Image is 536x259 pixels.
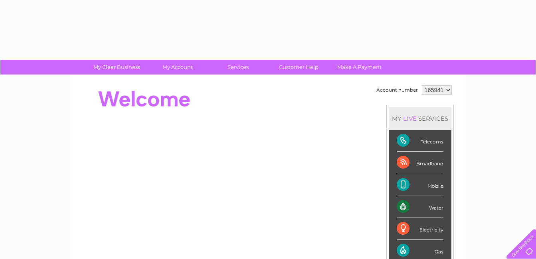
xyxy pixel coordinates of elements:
div: Telecoms [397,130,443,152]
a: Customer Help [266,60,332,75]
div: LIVE [402,115,418,122]
a: Services [205,60,271,75]
div: Broadband [397,152,443,174]
div: Mobile [397,174,443,196]
td: Account number [374,83,420,97]
div: MY SERVICES [389,107,451,130]
a: My Clear Business [84,60,150,75]
a: Make A Payment [326,60,392,75]
div: Water [397,196,443,218]
div: Electricity [397,218,443,240]
a: My Account [144,60,210,75]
